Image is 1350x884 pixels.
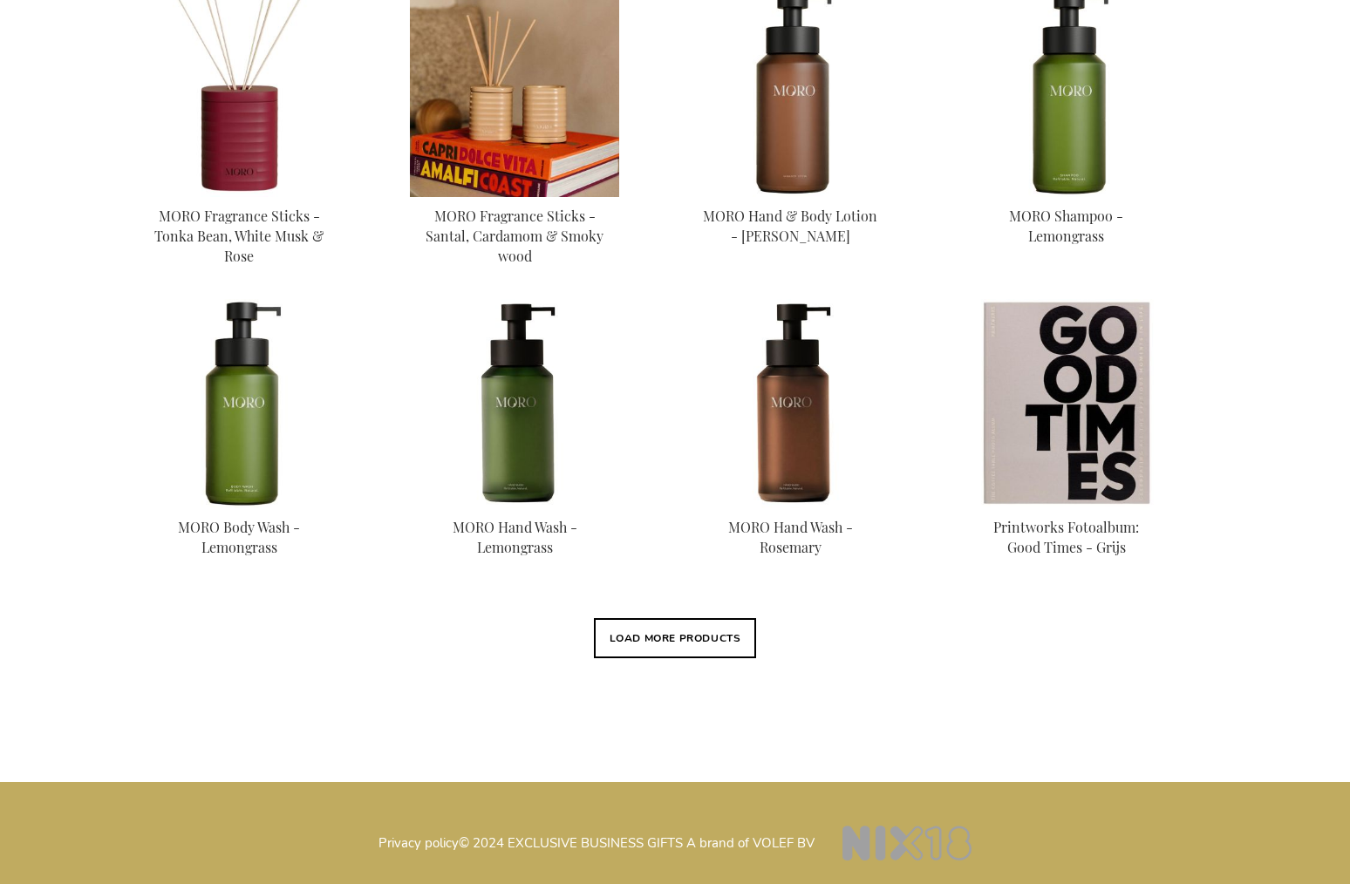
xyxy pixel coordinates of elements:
a: MORO Hand Wash - Lemongrass [410,496,619,513]
a: MORO Hand Wash - Rosemary [728,518,853,556]
a: MORO Shampoo - Lemongrass [962,185,1171,201]
a: MORO Fragrance Sticks - Tonka Bean, White Musk & Rose [154,207,324,265]
a: MORO Body Wash - Lemongrass [178,518,300,556]
a: Printworks Photo Album: Good Times - Grey [962,496,1171,513]
img: NIX18 [842,826,972,860]
a: MORO Hand Wash - Rosemary [685,496,895,513]
img: MORO Body Wash - Lemongrass [134,299,344,508]
a: MORO Hand & Body Lotion - [PERSON_NAME] [703,207,877,245]
button: Load More Products [594,618,757,658]
a: MORO Hand & Body Lotion - Rosemary [685,185,895,201]
a: MORO Body Wash - Lemongrass [134,496,344,513]
a: Privacy policy [378,834,459,852]
a: MORO Hand Wash - Lemongrass [453,518,577,556]
a: MORO Fragrance Sticks - Tonka Bean, White Musk & Rose [134,185,344,201]
img: Printworks Photo Album: Good Times - Grey [962,299,1171,508]
img: MORO Hand Wash - Lemongrass [410,299,619,508]
a: Printworks Fotoalbum: Good Times - Grijs [993,518,1139,556]
a: MORO Shampoo - Lemongrass [1009,207,1123,245]
img: MORO Hand Wash - Rosemary [685,299,895,508]
p: © 2024 EXCLUSIVE BUSINESS GIFTS A brand of VOLEF BV [134,813,1216,857]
